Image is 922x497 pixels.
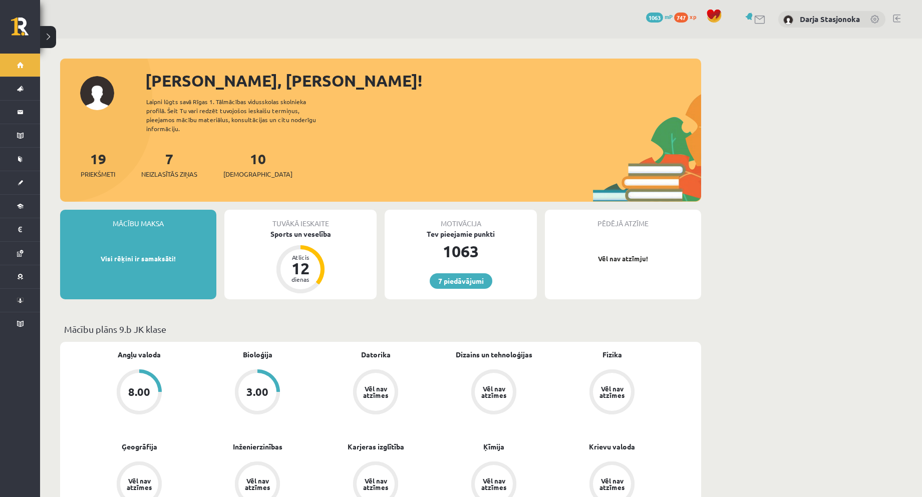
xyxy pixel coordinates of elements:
div: Vēl nav atzīmes [362,477,390,490]
div: Vēl nav atzīmes [243,477,271,490]
div: Vēl nav atzīmes [598,385,626,398]
a: 7Neizlasītās ziņas [141,150,197,179]
a: Darja Stasjonoka [800,14,860,24]
div: Vēl nav atzīmes [480,385,508,398]
a: Vēl nav atzīmes [317,369,435,416]
div: Mācību maksa [60,210,216,229]
div: Vēl nav atzīmes [125,477,153,490]
div: 3.00 [246,386,268,397]
a: Bioloģija [243,349,272,360]
a: Datorika [361,349,391,360]
div: 12 [285,260,316,276]
span: Priekšmeti [81,169,115,179]
a: Rīgas 1. Tālmācības vidusskola [11,18,40,43]
a: Sports un veselība Atlicis 12 dienas [224,229,377,295]
a: Ķīmija [483,441,504,452]
a: 8.00 [80,369,198,416]
div: Tuvākā ieskaite [224,210,377,229]
span: 747 [674,13,688,23]
div: Pēdējā atzīme [545,210,701,229]
a: Angļu valoda [118,349,161,360]
img: Darja Stasjonoka [783,15,793,25]
a: Karjeras izglītība [348,441,404,452]
div: dienas [285,276,316,282]
a: 19Priekšmeti [81,150,115,179]
a: Fizika [602,349,622,360]
p: Vēl nav atzīmju! [550,254,696,264]
div: Vēl nav atzīmes [480,477,508,490]
div: Laipni lūgts savā Rīgas 1. Tālmācības vidusskolas skolnieka profilā. Šeit Tu vari redzēt tuvojošo... [146,97,334,133]
a: Krievu valoda [589,441,635,452]
a: 7 piedāvājumi [430,273,492,289]
a: 1063 mP [646,13,673,21]
div: [PERSON_NAME], [PERSON_NAME]! [145,69,701,93]
div: Sports un veselība [224,229,377,239]
a: 747 xp [674,13,701,21]
div: Vēl nav atzīmes [362,385,390,398]
div: Motivācija [385,210,537,229]
div: Atlicis [285,254,316,260]
p: Mācību plāns 9.b JK klase [64,322,697,336]
span: Neizlasītās ziņas [141,169,197,179]
div: 8.00 [128,386,150,397]
a: Inženierzinības [233,441,282,452]
span: [DEMOGRAPHIC_DATA] [223,169,292,179]
div: Tev pieejamie punkti [385,229,537,239]
div: 1063 [385,239,537,263]
a: Dizains un tehnoloģijas [456,349,532,360]
a: 3.00 [198,369,317,416]
span: 1063 [646,13,663,23]
a: Vēl nav atzīmes [553,369,671,416]
a: 10[DEMOGRAPHIC_DATA] [223,150,292,179]
span: mP [665,13,673,21]
a: Vēl nav atzīmes [435,369,553,416]
p: Visi rēķini ir samaksāti! [65,254,211,264]
span: xp [690,13,696,21]
div: Vēl nav atzīmes [598,477,626,490]
a: Ģeogrāfija [122,441,157,452]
